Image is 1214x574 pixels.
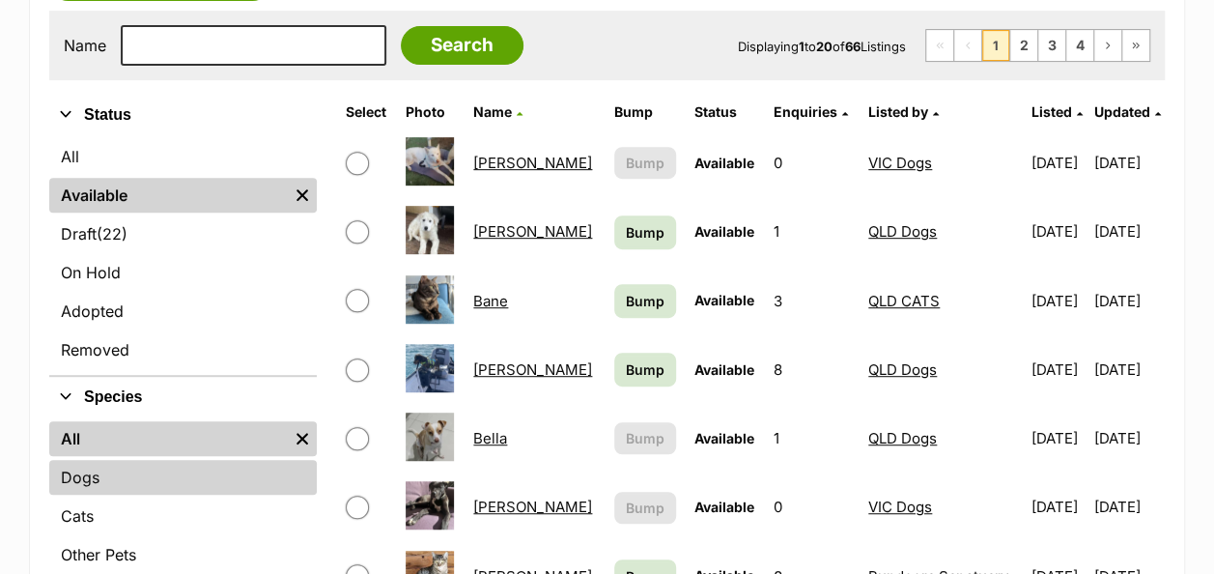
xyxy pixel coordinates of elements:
[774,103,837,120] span: translation missing: en.admin.listings.index.attributes.enquiries
[614,284,677,318] a: Bump
[614,353,677,387] a: Bump
[1023,405,1091,472] td: [DATE]
[49,178,288,213] a: Available
[626,428,664,448] span: Bump
[49,139,317,174] a: All
[868,292,940,310] a: QLD CATS
[97,222,127,245] span: (22)
[614,492,677,524] button: Bump
[49,135,317,375] div: Status
[49,255,317,290] a: On Hold
[338,97,396,128] th: Select
[868,103,939,120] a: Listed by
[473,222,592,241] a: [PERSON_NAME]
[398,97,464,128] th: Photo
[868,429,937,447] a: QLD Dogs
[766,336,859,403] td: 8
[626,291,664,311] span: Bump
[614,422,677,454] button: Bump
[1023,129,1091,196] td: [DATE]
[49,421,288,456] a: All
[868,103,928,120] span: Listed by
[614,215,677,249] a: Bump
[954,30,981,61] span: Previous page
[614,147,677,179] button: Bump
[1066,30,1093,61] a: Page 4
[1023,336,1091,403] td: [DATE]
[473,360,592,379] a: [PERSON_NAME]
[1094,336,1163,403] td: [DATE]
[868,498,932,516] a: VIC Dogs
[693,361,753,378] span: Available
[473,292,508,310] a: Bane
[64,37,106,54] label: Name
[1122,30,1149,61] a: Last page
[1023,268,1091,334] td: [DATE]
[607,97,685,128] th: Bump
[693,430,753,446] span: Available
[49,385,317,410] button: Species
[774,103,848,120] a: Enquiries
[626,222,664,243] span: Bump
[868,222,937,241] a: QLD Dogs
[693,155,753,171] span: Available
[738,39,906,54] span: Displaying to of Listings
[926,30,953,61] span: First page
[1030,103,1082,120] a: Listed
[626,153,664,173] span: Bump
[49,460,317,495] a: Dogs
[686,97,764,128] th: Status
[49,499,317,533] a: Cats
[766,198,859,265] td: 1
[49,537,317,572] a: Other Pets
[626,359,664,380] span: Bump
[766,405,859,472] td: 1
[1094,103,1161,120] a: Updated
[868,360,937,379] a: QLD Dogs
[816,39,833,54] strong: 20
[799,39,805,54] strong: 1
[766,268,859,334] td: 3
[766,474,859,540] td: 0
[473,103,522,120] a: Name
[845,39,861,54] strong: 66
[288,178,317,213] a: Remove filter
[473,154,592,172] a: [PERSON_NAME]
[1010,30,1037,61] a: Page 2
[1023,198,1091,265] td: [DATE]
[1094,30,1121,61] a: Next page
[49,102,317,128] button: Status
[473,498,592,516] a: [PERSON_NAME]
[1094,129,1163,196] td: [DATE]
[693,292,753,308] span: Available
[49,216,317,251] a: Draft
[693,499,753,515] span: Available
[1094,474,1163,540] td: [DATE]
[49,294,317,329] a: Adopted
[982,30,1009,61] span: Page 1
[868,154,932,172] a: VIC Dogs
[1038,30,1065,61] a: Page 3
[1030,103,1071,120] span: Listed
[473,103,512,120] span: Name
[1023,474,1091,540] td: [DATE]
[1094,198,1163,265] td: [DATE]
[49,332,317,367] a: Removed
[288,421,317,456] a: Remove filter
[925,29,1150,62] nav: Pagination
[401,26,523,65] input: Search
[766,129,859,196] td: 0
[626,498,664,518] span: Bump
[1094,103,1150,120] span: Updated
[1094,405,1163,472] td: [DATE]
[693,223,753,240] span: Available
[1094,268,1163,334] td: [DATE]
[473,429,507,447] a: Bella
